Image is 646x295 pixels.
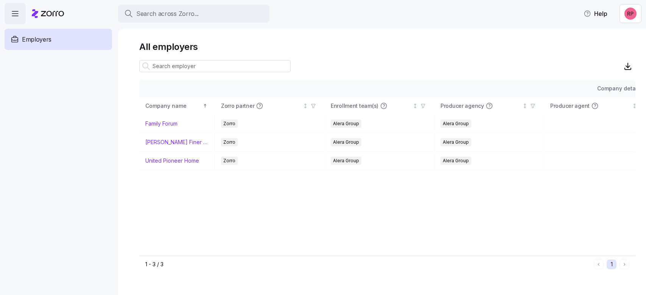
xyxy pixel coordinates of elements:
[136,9,199,19] span: Search across Zorro...
[550,102,590,110] span: Producer agent
[145,120,177,127] a: Family Forum
[223,120,235,128] span: Zorro
[5,29,112,50] a: Employers
[145,261,591,268] div: 1 - 3 / 3
[139,41,635,53] h1: All employers
[607,259,616,269] button: 1
[333,120,359,128] span: Alera Group
[594,259,604,269] button: Previous page
[443,157,469,165] span: Alera Group
[331,102,378,110] span: Enrollment team(s)
[223,138,235,146] span: Zorro
[578,6,613,21] button: Help
[434,97,544,115] th: Producer agencyNot sorted
[139,60,291,72] input: Search employer
[303,103,308,109] div: Not sorted
[22,35,51,44] span: Employers
[632,103,637,109] div: Not sorted
[145,102,201,110] div: Company name
[413,103,418,109] div: Not sorted
[333,157,359,165] span: Alera Group
[215,97,325,115] th: Zorro partnerNot sorted
[223,157,235,165] span: Zorro
[325,97,434,115] th: Enrollment team(s)Not sorted
[221,102,254,110] span: Zorro partner
[139,97,215,115] th: Company nameSorted ascending
[584,9,607,18] span: Help
[118,5,269,23] button: Search across Zorro...
[145,138,209,146] a: [PERSON_NAME] Finer Meats
[443,120,469,128] span: Alera Group
[624,8,637,20] img: eedd38507f2e98b8446e6c4bda047efc
[441,102,484,110] span: Producer agency
[145,157,199,165] a: United Pioneer Home
[333,138,359,146] span: Alera Group
[202,103,208,109] div: Sorted ascending
[620,259,629,269] button: Next page
[522,103,528,109] div: Not sorted
[443,138,469,146] span: Alera Group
